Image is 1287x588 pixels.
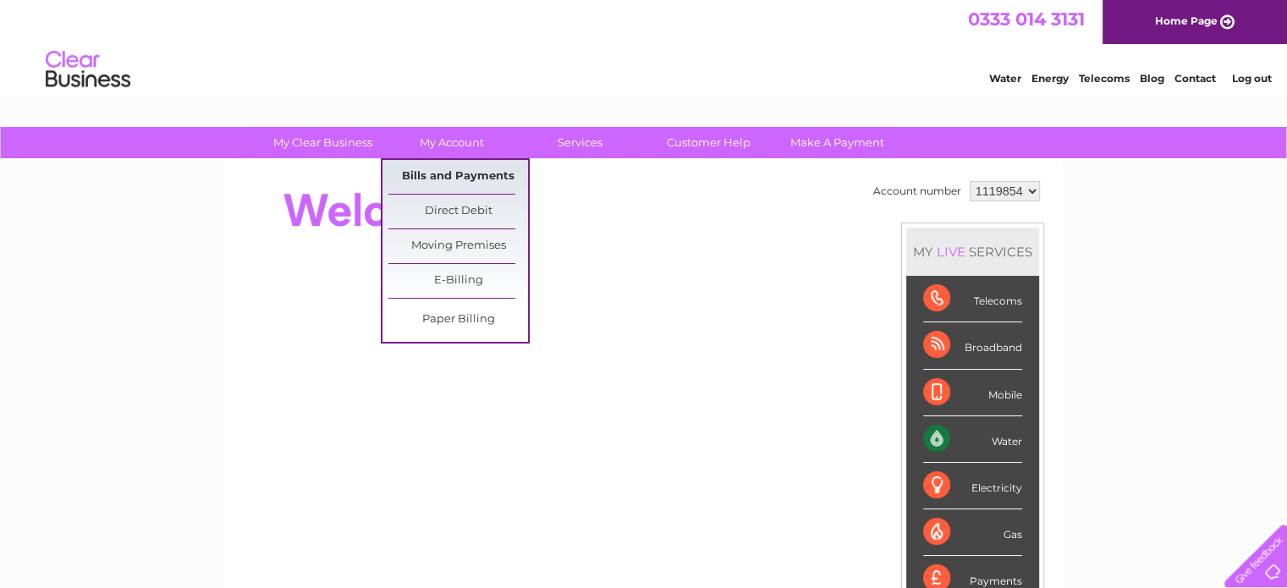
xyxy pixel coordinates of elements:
a: Customer Help [639,127,778,158]
div: Water [923,416,1022,463]
a: Contact [1174,72,1216,85]
td: Account number [869,177,965,206]
a: 0333 014 3131 [968,8,1085,30]
a: Paper Billing [388,303,528,337]
div: Broadband [923,322,1022,369]
a: Blog [1140,72,1164,85]
a: Telecoms [1079,72,1130,85]
a: Log out [1231,72,1271,85]
a: Water [989,72,1021,85]
a: E-Billing [388,264,528,298]
div: Telecoms [923,276,1022,322]
a: Bills and Payments [388,160,528,194]
a: Direct Debit [388,195,528,228]
div: MY SERVICES [906,228,1039,276]
a: Make A Payment [767,127,907,158]
div: Electricity [923,463,1022,509]
div: Gas [923,509,1022,556]
div: Mobile [923,370,1022,416]
div: Clear Business is a trading name of Verastar Limited (registered in [GEOGRAPHIC_DATA] No. 3667643... [245,9,1044,82]
a: Services [510,127,650,158]
img: logo.png [45,44,131,96]
a: My Clear Business [253,127,393,158]
a: Energy [1031,72,1069,85]
div: LIVE [933,244,969,260]
a: My Account [382,127,521,158]
a: Moving Premises [388,229,528,263]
